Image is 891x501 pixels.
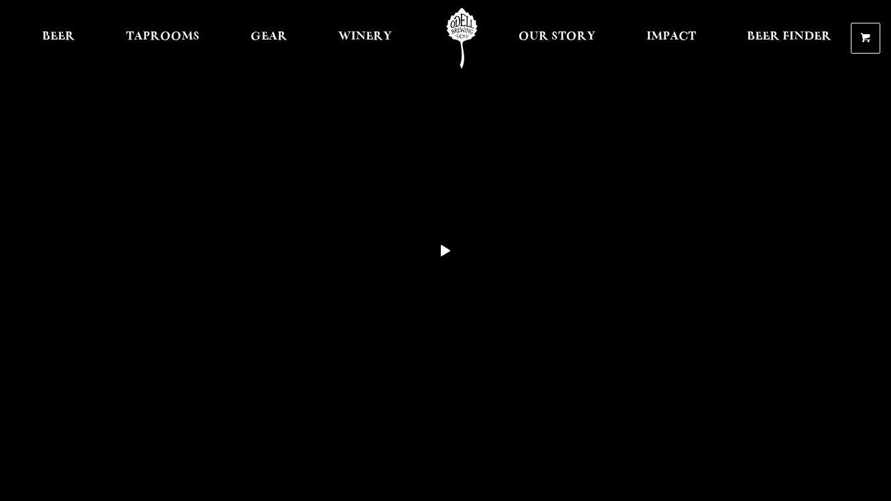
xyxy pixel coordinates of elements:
[738,8,840,68] a: Beer Finder
[638,8,705,68] a: Impact
[747,31,831,42] span: Beer Finder
[117,8,208,68] a: Taprooms
[519,31,596,42] span: Our Story
[338,31,392,42] span: Winery
[251,31,287,42] span: Gear
[510,8,604,68] a: Our Story
[42,31,75,42] span: Beer
[242,8,296,68] a: Gear
[437,8,487,68] a: Odell Home
[330,8,401,68] a: Winery
[126,31,200,42] span: Taprooms
[646,31,696,42] span: Impact
[33,8,84,68] a: Beer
